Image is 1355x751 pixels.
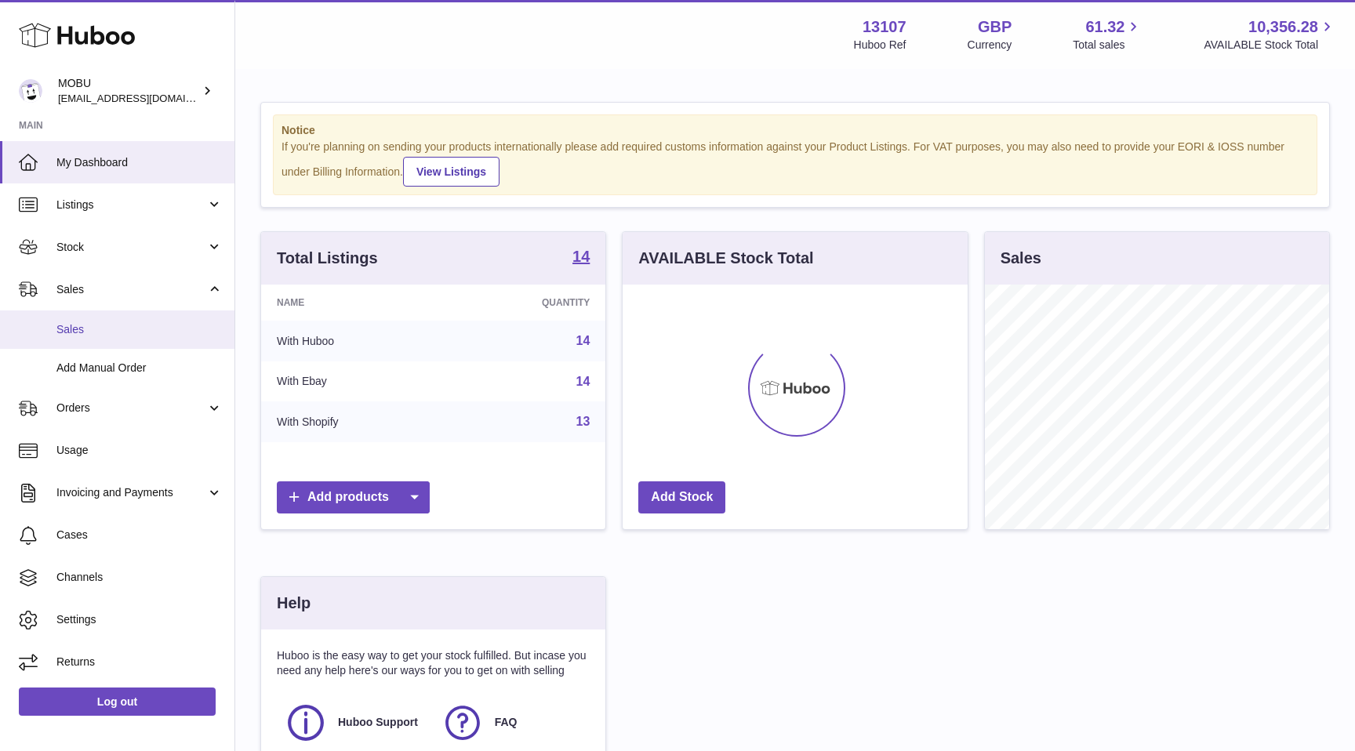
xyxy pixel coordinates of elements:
[58,76,199,106] div: MOBU
[56,485,206,500] span: Invoicing and Payments
[56,198,206,212] span: Listings
[58,92,231,104] span: [EMAIL_ADDRESS][DOMAIN_NAME]
[403,157,499,187] a: View Listings
[56,240,206,255] span: Stock
[495,715,518,730] span: FAQ
[261,401,447,442] td: With Shopify
[1073,38,1142,53] span: Total sales
[282,123,1309,138] strong: Notice
[638,481,725,513] a: Add Stock
[56,282,206,297] span: Sales
[261,321,447,361] td: With Huboo
[277,248,378,269] h3: Total Listings
[56,155,223,170] span: My Dashboard
[285,702,426,744] a: Huboo Support
[1085,16,1124,38] span: 61.32
[447,285,605,321] th: Quantity
[572,249,590,267] a: 14
[1204,38,1336,53] span: AVAILABLE Stock Total
[56,655,223,669] span: Returns
[1248,16,1318,38] span: 10,356.28
[1073,16,1142,53] a: 61.32 Total sales
[277,481,430,513] a: Add products
[338,715,418,730] span: Huboo Support
[56,401,206,415] span: Orders
[56,570,223,585] span: Channels
[56,361,223,375] span: Add Manual Order
[968,38,1012,53] div: Currency
[56,528,223,542] span: Cases
[19,688,216,716] a: Log out
[56,322,223,337] span: Sales
[56,612,223,627] span: Settings
[854,38,906,53] div: Huboo Ref
[576,375,590,388] a: 14
[277,593,311,614] h3: Help
[261,285,447,321] th: Name
[978,16,1012,38] strong: GBP
[572,249,590,264] strong: 14
[56,443,223,458] span: Usage
[863,16,906,38] strong: 13107
[576,334,590,347] a: 14
[282,140,1309,187] div: If you're planning on sending your products internationally please add required customs informati...
[261,361,447,402] td: With Ebay
[576,415,590,428] a: 13
[1204,16,1336,53] a: 10,356.28 AVAILABLE Stock Total
[638,248,813,269] h3: AVAILABLE Stock Total
[1001,248,1041,269] h3: Sales
[277,648,590,678] p: Huboo is the easy way to get your stock fulfilled. But incase you need any help here's our ways f...
[19,79,42,103] img: mo@mobu.co.uk
[441,702,583,744] a: FAQ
